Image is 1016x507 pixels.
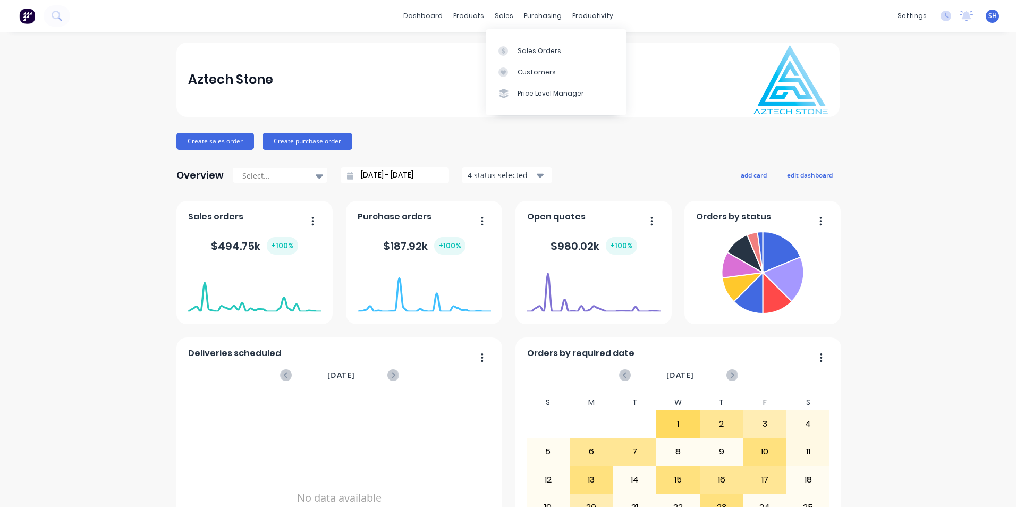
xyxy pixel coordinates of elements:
div: Sales Orders [518,46,561,56]
div: $ 980.02k [551,237,637,255]
div: + 100 % [606,237,637,255]
button: Create purchase order [263,133,352,150]
div: productivity [567,8,619,24]
div: sales [489,8,519,24]
div: $ 187.92k [383,237,465,255]
span: [DATE] [666,369,694,381]
div: 1 [657,411,699,437]
img: Aztech Stone [753,45,828,114]
img: Factory [19,8,35,24]
div: 10 [743,438,786,465]
div: 17 [743,467,786,493]
span: Sales orders [188,210,243,223]
div: T [700,395,743,410]
div: T [613,395,657,410]
span: SH [988,11,997,21]
a: dashboard [398,8,448,24]
button: 4 status selected [462,167,552,183]
div: 9 [700,438,743,465]
a: Price Level Manager [486,83,626,104]
span: [DATE] [327,369,355,381]
div: 18 [787,467,829,493]
div: 16 [700,467,743,493]
div: Customers [518,67,556,77]
div: 4 status selected [468,170,535,181]
div: 6 [570,438,613,465]
button: Create sales order [176,133,254,150]
div: $ 494.75k [211,237,298,255]
a: Sales Orders [486,40,626,61]
div: products [448,8,489,24]
span: Purchase orders [358,210,431,223]
div: S [527,395,570,410]
div: 3 [743,411,786,437]
div: + 100 % [267,237,298,255]
div: Price Level Manager [518,89,584,98]
div: settings [892,8,932,24]
div: 14 [614,467,656,493]
span: Orders by status [696,210,771,223]
div: Overview [176,165,224,186]
span: Open quotes [527,210,586,223]
div: W [656,395,700,410]
button: edit dashboard [780,168,840,182]
div: F [743,395,786,410]
div: 4 [787,411,829,437]
div: 2 [700,411,743,437]
div: 11 [787,438,829,465]
div: purchasing [519,8,567,24]
div: + 100 % [434,237,465,255]
div: S [786,395,830,410]
div: 12 [527,467,570,493]
a: Customers [486,62,626,83]
div: M [570,395,613,410]
div: 8 [657,438,699,465]
button: add card [734,168,774,182]
div: Aztech Stone [188,69,273,90]
div: 13 [570,467,613,493]
div: 7 [614,438,656,465]
div: 5 [527,438,570,465]
span: Deliveries scheduled [188,347,281,360]
div: 15 [657,467,699,493]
